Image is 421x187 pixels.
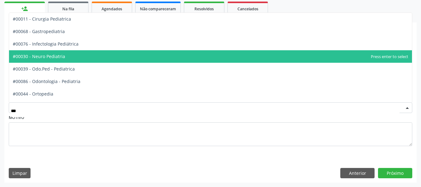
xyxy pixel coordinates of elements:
div: 2025 [189,12,220,17]
span: #00076 - Infectologia Pediátrica [13,41,79,47]
span: #00039 - Odo.Ped - Pediatrica [13,66,75,72]
span: #00086 - Odontologia - Pediatria [13,78,80,84]
button: Próximo [378,168,412,179]
span: Na fila [62,6,74,12]
label: Motivo [9,113,24,123]
span: #00068 - Gastropediatria [13,28,65,34]
div: person_add [21,5,28,12]
button: Anterior [340,168,375,179]
span: #00011 - Cirurgia Pediatrica [13,16,71,22]
button: Limpar [9,168,31,179]
span: Não compareceram [140,6,176,12]
span: Cancelados [237,6,258,12]
div: 2025 [140,12,176,17]
span: #00044 - Ortopedia [13,91,53,97]
div: 2025 [232,12,263,17]
span: Agendados [102,6,122,12]
span: #00030 - Neuro Pediatria [13,53,65,59]
span: Resolvidos [194,6,214,12]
